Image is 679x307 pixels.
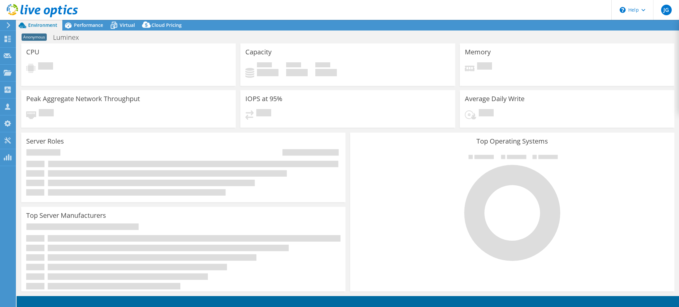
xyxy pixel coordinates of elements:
[661,5,672,15] span: JG
[26,95,140,102] h3: Peak Aggregate Network Throughput
[28,22,57,28] span: Environment
[257,62,272,69] span: Used
[245,48,272,56] h3: Capacity
[479,109,494,118] span: Pending
[286,69,308,76] h4: 0 GiB
[26,212,106,219] h3: Top Server Manufacturers
[74,22,103,28] span: Performance
[257,69,278,76] h4: 0 GiB
[465,95,525,102] h3: Average Daily Write
[22,33,47,41] span: Anonymous
[39,109,54,118] span: Pending
[245,95,282,102] h3: IOPS at 95%
[286,62,301,69] span: Free
[152,22,182,28] span: Cloud Pricing
[38,62,53,71] span: Pending
[315,69,337,76] h4: 0 GiB
[26,48,39,56] h3: CPU
[315,62,330,69] span: Total
[355,138,669,145] h3: Top Operating Systems
[120,22,135,28] span: Virtual
[620,7,626,13] svg: \n
[477,62,492,71] span: Pending
[50,34,89,41] h1: Luminex
[256,109,271,118] span: Pending
[465,48,491,56] h3: Memory
[26,138,64,145] h3: Server Roles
